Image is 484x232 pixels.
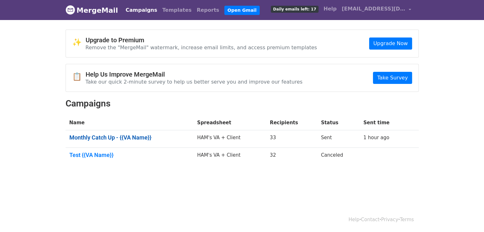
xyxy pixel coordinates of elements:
[266,147,317,165] td: 32
[266,115,317,130] th: Recipients
[348,217,359,222] a: Help
[193,130,266,148] td: HAM's VA + Client
[224,6,260,15] a: Open Gmail
[123,4,160,17] a: Campaigns
[66,3,118,17] a: MergeMail
[194,4,222,17] a: Reports
[373,72,412,84] a: Take Survey
[317,147,360,165] td: Canceled
[452,201,484,232] iframe: Chat Widget
[193,115,266,130] th: Spreadsheet
[342,5,405,13] span: [EMAIL_ADDRESS][DOMAIN_NAME]
[317,115,360,130] th: Status
[66,98,419,109] h2: Campaigns
[381,217,398,222] a: Privacy
[160,4,194,17] a: Templates
[268,3,321,15] a: Daily emails left: 17
[69,134,190,141] a: Monthly Catch Up - {{VA Name}}
[317,130,360,148] td: Sent
[86,78,303,85] p: Take our quick 2-minute survey to help us better serve you and improve our features
[339,3,414,17] a: [EMAIL_ADDRESS][DOMAIN_NAME]
[86,44,317,51] p: Remove the "MergeMail" watermark, increase email limits, and access premium templates
[271,6,318,13] span: Daily emails left: 17
[69,152,190,159] a: Test {{VA Name}}
[361,217,379,222] a: Contact
[66,115,193,130] th: Name
[266,130,317,148] td: 33
[86,71,303,78] h4: Help Us Improve MergeMail
[400,217,414,222] a: Terms
[86,36,317,44] h4: Upgrade to Premium
[369,38,412,50] a: Upgrade Now
[363,135,389,140] a: 1 hour ago
[72,38,86,47] span: ✨
[360,115,408,130] th: Sent time
[321,3,339,15] a: Help
[72,72,86,81] span: 📋
[66,5,75,15] img: MergeMail logo
[193,147,266,165] td: HAM's VA + Client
